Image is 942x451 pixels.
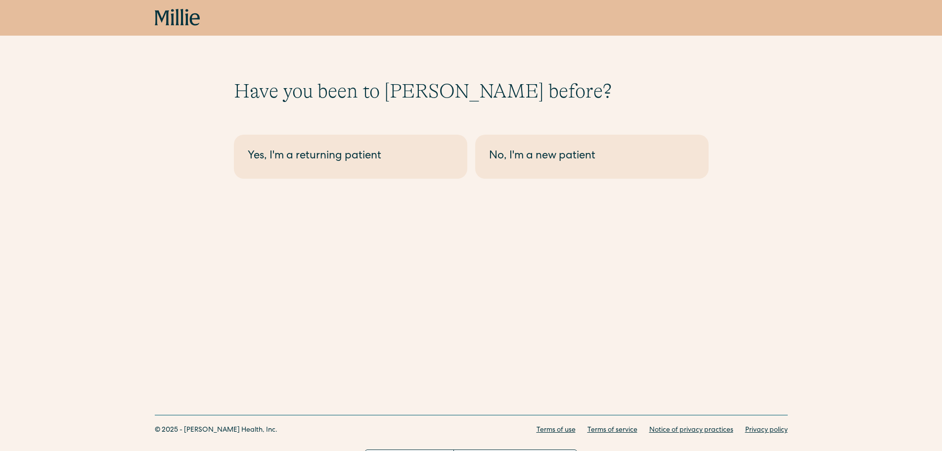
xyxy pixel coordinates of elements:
[234,135,467,179] a: Yes, I'm a returning patient
[475,135,709,179] a: No, I'm a new patient
[489,149,695,165] div: No, I'm a new patient
[234,79,709,103] h1: Have you been to [PERSON_NAME] before?
[587,425,637,436] a: Terms of service
[745,425,788,436] a: Privacy policy
[155,425,277,436] div: © 2025 - [PERSON_NAME] Health, Inc.
[649,425,733,436] a: Notice of privacy practices
[537,425,576,436] a: Terms of use
[248,149,453,165] div: Yes, I'm a returning patient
